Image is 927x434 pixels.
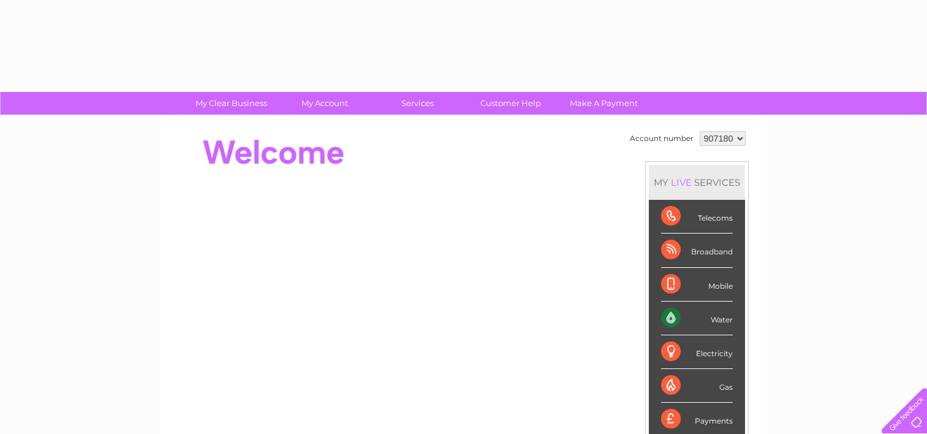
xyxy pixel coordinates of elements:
[274,92,375,115] a: My Account
[661,302,733,335] div: Water
[661,335,733,369] div: Electricity
[460,92,561,115] a: Customer Help
[367,92,468,115] a: Services
[553,92,654,115] a: Make A Payment
[661,234,733,267] div: Broadband
[668,177,694,188] div: LIVE
[661,200,733,234] div: Telecoms
[649,165,745,200] div: MY SERVICES
[181,92,282,115] a: My Clear Business
[661,268,733,302] div: Mobile
[627,128,697,149] td: Account number
[661,369,733,403] div: Gas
